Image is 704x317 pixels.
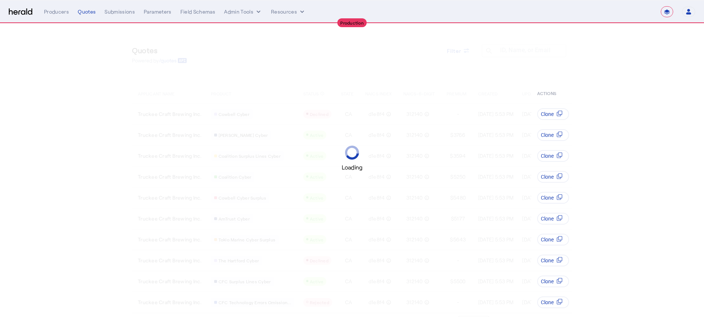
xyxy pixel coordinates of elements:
[9,8,32,15] img: Herald Logo
[144,8,172,15] div: Parameters
[537,276,569,287] button: Clone
[78,8,96,15] div: Quotes
[271,8,306,15] button: Resources dropdown menu
[537,129,569,141] button: Clone
[537,150,569,162] button: Clone
[180,8,216,15] div: Field Schemas
[541,278,554,285] span: Clone
[537,255,569,266] button: Clone
[537,296,569,308] button: Clone
[537,192,569,204] button: Clone
[541,299,554,306] span: Clone
[541,131,554,139] span: Clone
[541,215,554,222] span: Clone
[531,83,572,103] th: ACTIONS
[44,8,69,15] div: Producers
[541,257,554,264] span: Clone
[541,194,554,201] span: Clone
[541,173,554,181] span: Clone
[537,234,569,245] button: Clone
[541,236,554,243] span: Clone
[537,213,569,225] button: Clone
[337,18,367,27] div: Production
[541,110,554,118] span: Clone
[537,108,569,120] button: Clone
[537,171,569,183] button: Clone
[104,8,135,15] div: Submissions
[541,152,554,160] span: Clone
[224,8,262,15] button: internal dropdown menu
